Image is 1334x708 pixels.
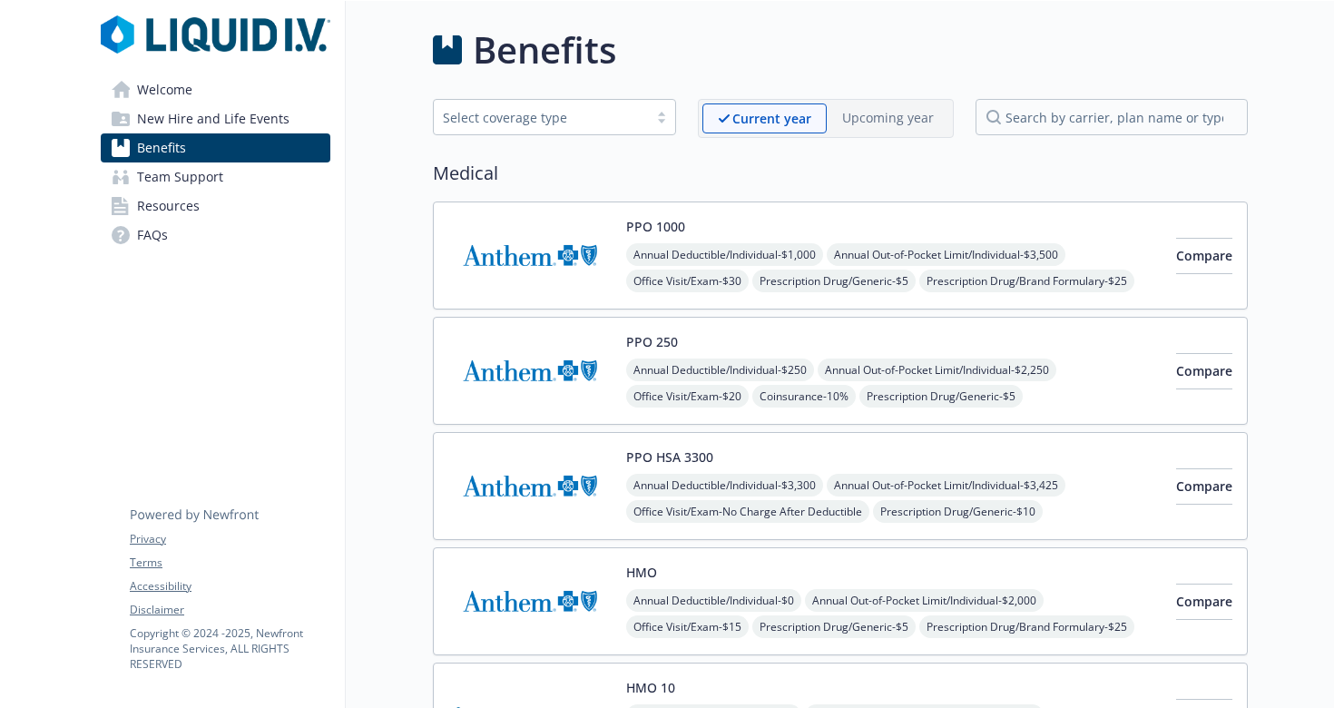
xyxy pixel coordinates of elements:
[101,162,330,192] a: Team Support
[859,385,1023,408] span: Prescription Drug/Generic - $5
[1176,247,1232,264] span: Compare
[626,474,823,497] span: Annual Deductible/Individual - $3,300
[827,243,1065,266] span: Annual Out-of-Pocket Limit/Individual - $3,500
[818,359,1056,381] span: Annual Out-of-Pocket Limit/Individual - $2,250
[873,500,1043,523] span: Prescription Drug/Generic - $10
[448,332,612,409] img: Anthem Blue Cross carrier logo
[1176,584,1232,620] button: Compare
[137,192,200,221] span: Resources
[101,192,330,221] a: Resources
[448,447,612,525] img: Anthem Blue Cross carrier logo
[101,75,330,104] a: Welcome
[448,217,612,294] img: Anthem Blue Cross carrier logo
[433,160,1248,187] h2: Medical
[732,109,811,128] p: Current year
[626,678,675,697] button: HMO 10
[137,162,223,192] span: Team Support
[827,103,949,133] span: Upcoming year
[1176,468,1232,505] button: Compare
[130,555,329,571] a: Terms
[1176,362,1232,379] span: Compare
[919,270,1134,292] span: Prescription Drug/Brand Formulary - $25
[626,332,678,351] button: PPO 250
[827,474,1065,497] span: Annual Out-of-Pocket Limit/Individual - $3,425
[626,589,801,612] span: Annual Deductible/Individual - $0
[137,133,186,162] span: Benefits
[626,270,749,292] span: Office Visit/Exam - $30
[1176,238,1232,274] button: Compare
[626,385,749,408] span: Office Visit/Exam - $20
[805,589,1044,612] span: Annual Out-of-Pocket Limit/Individual - $2,000
[752,270,916,292] span: Prescription Drug/Generic - $5
[130,578,329,595] a: Accessibility
[752,615,916,638] span: Prescription Drug/Generic - $5
[473,23,616,77] h1: Benefits
[448,563,612,640] img: Anthem Blue Cross carrier logo
[626,359,814,381] span: Annual Deductible/Individual - $250
[130,625,329,672] p: Copyright © 2024 - 2025 , Newfront Insurance Services, ALL RIGHTS RESERVED
[1176,353,1232,389] button: Compare
[626,217,685,236] button: PPO 1000
[752,385,856,408] span: Coinsurance - 10%
[101,133,330,162] a: Benefits
[101,221,330,250] a: FAQs
[443,108,639,127] div: Select coverage type
[842,108,934,127] p: Upcoming year
[137,75,192,104] span: Welcome
[626,563,657,582] button: HMO
[626,447,713,467] button: PPO HSA 3300
[626,615,749,638] span: Office Visit/Exam - $15
[1176,477,1232,495] span: Compare
[130,531,329,547] a: Privacy
[101,104,330,133] a: New Hire and Life Events
[137,104,289,133] span: New Hire and Life Events
[919,615,1134,638] span: Prescription Drug/Brand Formulary - $25
[976,99,1248,135] input: search by carrier, plan name or type
[626,500,869,523] span: Office Visit/Exam - No Charge After Deductible
[626,243,823,266] span: Annual Deductible/Individual - $1,000
[137,221,168,250] span: FAQs
[130,602,329,618] a: Disclaimer
[1176,593,1232,610] span: Compare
